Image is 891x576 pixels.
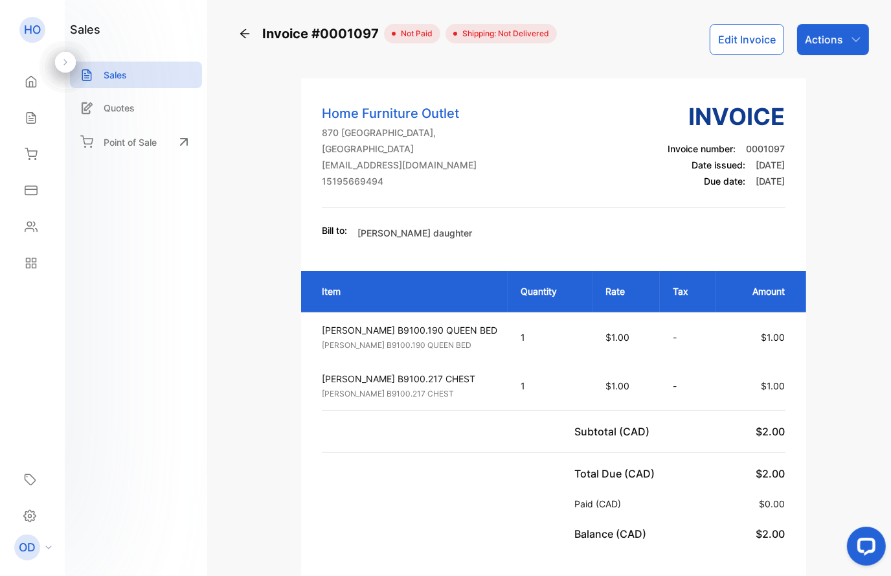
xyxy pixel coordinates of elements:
[574,526,651,542] p: Balance (CAD)
[262,24,384,43] span: Invoice #0001097
[322,388,497,400] p: [PERSON_NAME] B9100.217 CHEST
[322,224,347,237] p: Bill to:
[761,380,785,391] span: $1.00
[70,62,202,88] a: Sales
[357,226,472,240] p: [PERSON_NAME] daughter
[692,159,746,170] span: Date issued:
[605,332,629,343] span: $1.00
[756,159,785,170] span: [DATE]
[322,284,495,298] p: Item
[574,497,626,511] p: Paid (CAD)
[104,101,135,115] p: Quotes
[797,24,869,55] button: Actions
[322,126,477,139] p: 870 [GEOGRAPHIC_DATA],
[605,380,629,391] span: $1.00
[605,284,648,298] p: Rate
[805,32,843,47] p: Actions
[673,284,703,298] p: Tax
[322,104,477,123] p: Home Furniture Outlet
[104,135,157,149] p: Point of Sale
[837,522,891,576] iframe: LiveChat chat widget
[574,424,655,439] p: Subtotal (CAD)
[747,143,785,154] span: 0001097
[104,68,127,82] p: Sales
[761,332,785,343] span: $1.00
[521,284,579,298] p: Quantity
[70,128,202,156] a: Point of Sale
[457,28,549,40] span: Shipping: Not Delivered
[322,323,497,337] p: [PERSON_NAME] B9100.190 QUEEN BED
[668,99,785,134] h3: Invoice
[756,176,785,187] span: [DATE]
[70,95,202,121] a: Quotes
[322,174,477,188] p: 15195669494
[668,143,736,154] span: Invoice number:
[322,372,497,386] p: [PERSON_NAME] B9100.217 CHEST
[705,176,746,187] span: Due date:
[322,142,477,156] p: [GEOGRAPHIC_DATA]
[322,158,477,172] p: [EMAIL_ADDRESS][DOMAIN_NAME]
[729,284,785,298] p: Amount
[574,466,660,481] p: Total Due (CAD)
[521,379,579,393] p: 1
[756,467,785,480] span: $2.00
[521,330,579,344] p: 1
[396,28,433,40] span: not paid
[673,330,703,344] p: -
[760,498,785,509] span: $0.00
[19,539,36,556] p: OD
[24,21,41,38] p: HO
[710,24,784,55] button: Edit Invoice
[673,379,703,393] p: -
[322,340,497,351] p: [PERSON_NAME] B9100.190 QUEEN BED
[756,425,785,438] span: $2.00
[70,21,100,38] h1: sales
[756,527,785,540] span: $2.00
